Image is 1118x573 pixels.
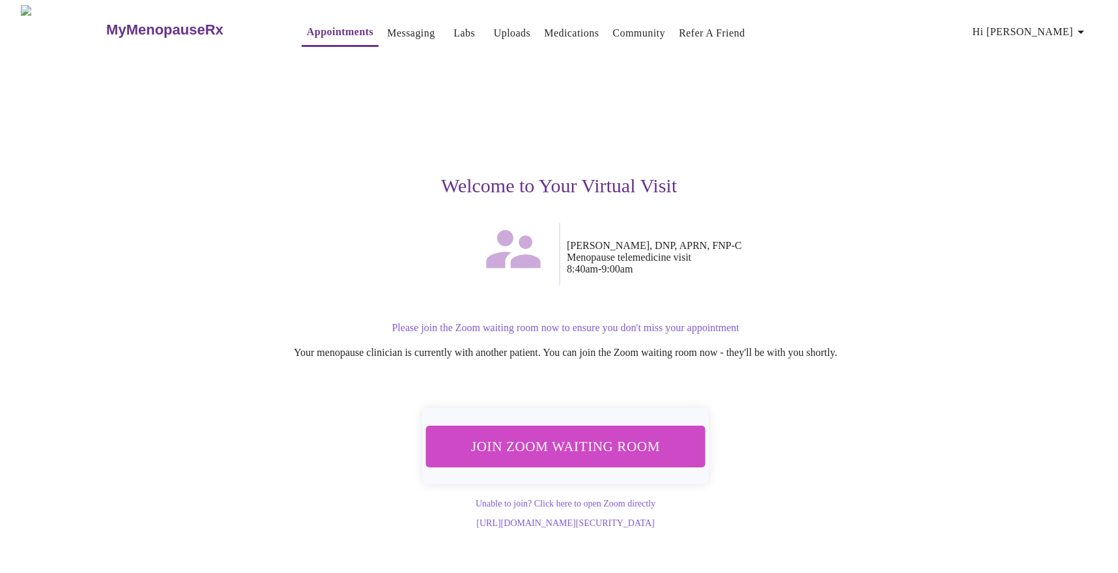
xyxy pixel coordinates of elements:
p: Your menopause clinician is currently with another patient. You can join the Zoom waiting room no... [171,347,960,359]
h3: MyMenopauseRx [106,22,223,38]
h3: Welcome to Your Virtual Visit [158,175,960,197]
a: Appointments [307,23,373,41]
a: Community [612,24,665,42]
a: Medications [544,24,599,42]
button: Appointments [302,19,379,47]
a: Messaging [387,24,435,42]
button: Community [607,20,670,46]
a: [URL][DOMAIN_NAME][SECURITY_DATA] [476,518,654,528]
button: Labs [444,20,485,46]
button: Medications [539,20,604,46]
a: Uploads [494,24,531,42]
button: Messaging [382,20,440,46]
button: Uploads [489,20,536,46]
span: Hi [PERSON_NAME] [973,23,1089,41]
a: Unable to join? Click here to open Zoom directly [476,499,655,508]
a: Labs [453,24,475,42]
button: Hi [PERSON_NAME] [967,19,1094,45]
span: Join Zoom Waiting Room [443,434,688,458]
button: Join Zoom Waiting Room [425,426,705,467]
button: Refer a Friend [674,20,751,46]
img: MyMenopauseRx Logo [21,5,105,54]
p: [PERSON_NAME], DNP, APRN, FNP-C Menopause telemedicine visit 8:40am - 9:00am [567,240,960,275]
p: Please join the Zoom waiting room now to ensure you don't miss your appointment [171,322,960,334]
a: Refer a Friend [679,24,745,42]
a: MyMenopauseRx [105,7,276,53]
